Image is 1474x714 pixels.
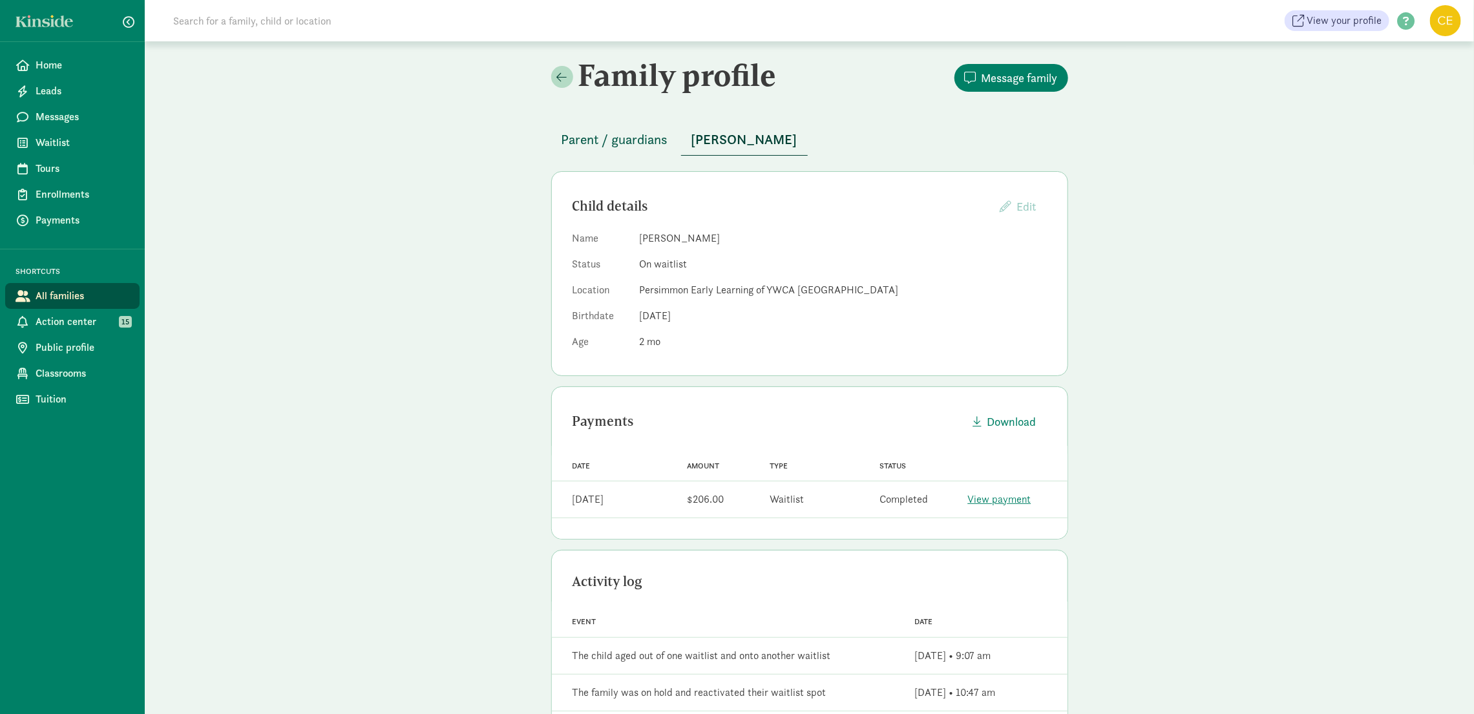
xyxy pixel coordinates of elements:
[5,52,140,78] a: Home
[5,104,140,130] a: Messages
[987,413,1037,430] span: Download
[36,135,129,151] span: Waitlist
[573,196,990,216] div: Child details
[36,392,129,407] span: Tuition
[36,366,129,381] span: Classrooms
[963,408,1047,436] button: Download
[5,207,140,233] a: Payments
[36,161,129,176] span: Tours
[640,231,1047,246] dd: [PERSON_NAME]
[562,129,668,150] span: Parent / guardians
[681,132,808,147] a: [PERSON_NAME]
[770,492,805,507] div: Waitlist
[5,283,140,309] a: All families
[551,124,679,155] button: Parent / guardians
[640,257,1047,272] dd: On waitlist
[688,492,724,507] div: $206.00
[914,617,932,626] span: Date
[5,386,140,412] a: Tuition
[36,314,129,330] span: Action center
[573,308,629,329] dt: Birthdate
[573,461,591,470] span: Date
[954,64,1068,92] button: Message family
[119,316,132,328] span: 15
[5,182,140,207] a: Enrollments
[573,282,629,303] dt: Location
[770,461,788,470] span: Type
[880,461,907,470] span: Status
[551,57,807,93] h2: Family profile
[36,109,129,125] span: Messages
[573,334,629,355] dt: Age
[165,8,528,34] input: Search for a family, child or location
[573,411,963,432] div: Payments
[551,132,679,147] a: Parent / guardians
[640,335,661,348] span: 2
[36,340,129,355] span: Public profile
[681,124,808,156] button: [PERSON_NAME]
[36,213,129,228] span: Payments
[573,617,596,626] span: Event
[1409,652,1474,714] iframe: Chat Widget
[5,78,140,104] a: Leads
[573,492,604,507] div: [DATE]
[1017,199,1037,214] span: Edit
[573,231,629,251] dt: Name
[36,187,129,202] span: Enrollments
[1285,10,1389,31] a: View your profile
[573,257,629,277] dt: Status
[5,335,140,361] a: Public profile
[640,309,671,322] span: [DATE]
[573,648,831,664] div: The child aged out of one waitlist and onto another waitlist
[880,492,929,507] div: Completed
[914,648,991,664] div: [DATE] • 9:07 am
[36,83,129,99] span: Leads
[5,309,140,335] a: Action center 15
[573,571,1047,592] div: Activity log
[5,361,140,386] a: Classrooms
[573,685,826,700] div: The family was on hold and reactivated their waitlist spot
[36,288,129,304] span: All families
[914,685,996,700] div: [DATE] • 10:47 am
[968,492,1031,506] a: View payment
[688,461,720,470] span: Amount
[640,282,1047,298] dd: Persimmon Early Learning of YWCA [GEOGRAPHIC_DATA]
[5,156,140,182] a: Tours
[982,69,1058,87] span: Message family
[691,129,797,150] span: [PERSON_NAME]
[36,58,129,73] span: Home
[1307,13,1382,28] span: View your profile
[5,130,140,156] a: Waitlist
[990,193,1047,220] button: Edit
